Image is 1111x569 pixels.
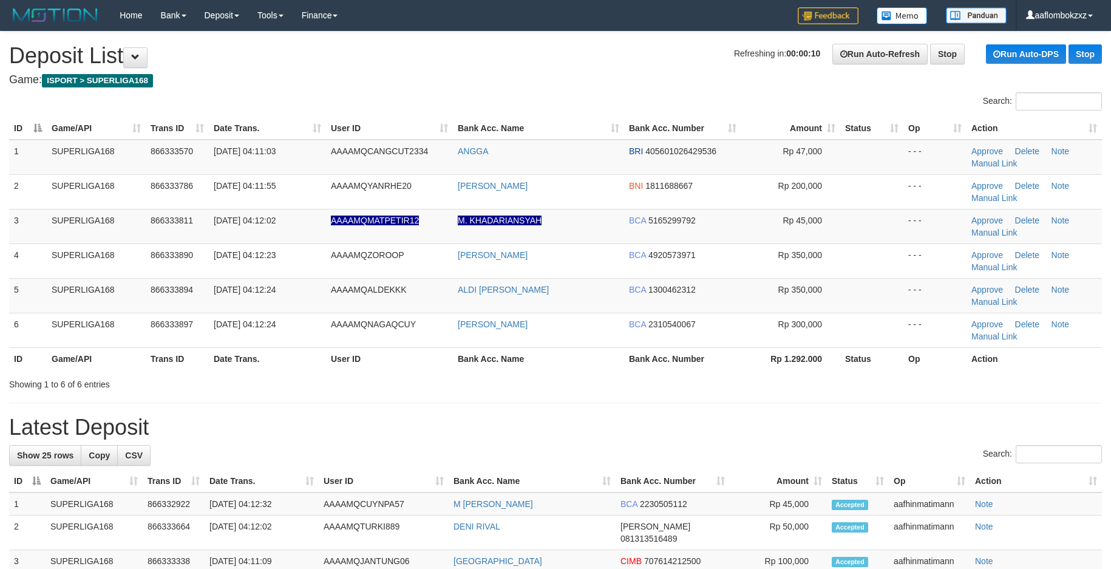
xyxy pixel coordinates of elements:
[783,146,822,156] span: Rp 47,000
[778,181,822,191] span: Rp 200,000
[971,297,1018,307] a: Manual Link
[903,140,967,175] td: - - -
[47,117,146,140] th: Game/API: activate to sort column ascending
[214,285,276,295] span: [DATE] 04:12:24
[629,181,643,191] span: BNI
[151,250,193,260] span: 866333890
[47,313,146,347] td: SUPERLIGA168
[9,415,1102,440] h1: Latest Deposit
[903,313,967,347] td: - - -
[730,516,827,550] td: Rp 50,000
[1052,146,1070,156] a: Note
[840,347,903,370] th: Status
[778,285,822,295] span: Rp 350,000
[889,516,970,550] td: aafhinmatimann
[983,445,1102,463] label: Search:
[1052,250,1070,260] a: Note
[946,7,1007,24] img: panduan.png
[47,347,146,370] th: Game/API
[832,522,868,533] span: Accepted
[9,373,454,390] div: Showing 1 to 6 of 6 entries
[143,492,205,516] td: 866332922
[778,319,822,329] span: Rp 300,000
[46,470,143,492] th: Game/API: activate to sort column ascending
[975,556,993,566] a: Note
[458,216,542,225] a: M. KHADARIANSYAH
[889,492,970,516] td: aafhinmatimann
[9,140,47,175] td: 1
[319,470,449,492] th: User ID: activate to sort column ascending
[143,516,205,550] td: 866333664
[930,44,965,64] a: Stop
[903,174,967,209] td: - - -
[47,140,146,175] td: SUPERLIGA168
[9,174,47,209] td: 2
[1015,181,1039,191] a: Delete
[151,146,193,156] span: 866333570
[319,516,449,550] td: AAAAMQTURKI889
[331,285,407,295] span: AAAAMQALDEKKK
[214,319,276,329] span: [DATE] 04:12:24
[620,534,677,543] span: Copy 081313516489 to clipboard
[331,146,428,156] span: AAAAMQCANGCUT2334
[730,470,827,492] th: Amount: activate to sort column ascending
[1015,146,1039,156] a: Delete
[9,44,1102,68] h1: Deposit List
[326,117,453,140] th: User ID: activate to sort column ascending
[877,7,928,24] img: Button%20Memo.svg
[214,181,276,191] span: [DATE] 04:11:55
[971,285,1003,295] a: Approve
[89,451,110,460] span: Copy
[624,117,741,140] th: Bank Acc. Number: activate to sort column ascending
[47,209,146,244] td: SUPERLIGA168
[903,244,967,278] td: - - -
[1052,181,1070,191] a: Note
[730,492,827,516] td: Rp 45,000
[9,278,47,313] td: 5
[620,499,637,509] span: BCA
[971,319,1003,329] a: Approve
[644,556,701,566] span: Copy 707614212500 to clipboard
[9,445,81,466] a: Show 25 rows
[151,319,193,329] span: 866333897
[209,117,326,140] th: Date Trans.: activate to sort column ascending
[648,216,696,225] span: Copy 5165299792 to clipboard
[146,117,209,140] th: Trans ID: activate to sort column ascending
[648,319,696,329] span: Copy 2310540067 to clipboard
[1052,285,1070,295] a: Note
[205,492,319,516] td: [DATE] 04:12:32
[741,117,840,140] th: Amount: activate to sort column ascending
[971,158,1018,168] a: Manual Link
[331,250,404,260] span: AAAAMQZOROOP
[47,244,146,278] td: SUPERLIGA168
[832,500,868,510] span: Accepted
[1052,216,1070,225] a: Note
[453,347,624,370] th: Bank Acc. Name
[832,557,868,567] span: Accepted
[645,181,693,191] span: Copy 1811688667 to clipboard
[454,522,500,531] a: DENI RIVAL
[741,347,840,370] th: Rp 1.292.000
[986,44,1066,64] a: Run Auto-DPS
[1015,285,1039,295] a: Delete
[151,216,193,225] span: 866333811
[9,347,47,370] th: ID
[151,285,193,295] span: 866333894
[146,347,209,370] th: Trans ID
[331,216,419,225] span: Nama rekening ada tanda titik/strip, harap diedit
[903,117,967,140] th: Op: activate to sort column ascending
[9,209,47,244] td: 3
[971,262,1018,272] a: Manual Link
[620,522,690,531] span: [PERSON_NAME]
[786,49,820,58] strong: 00:00:10
[205,470,319,492] th: Date Trans.: activate to sort column ascending
[9,117,47,140] th: ID: activate to sort column descending
[326,347,453,370] th: User ID
[629,146,643,156] span: BRI
[629,216,646,225] span: BCA
[629,250,646,260] span: BCA
[971,228,1018,237] a: Manual Link
[17,451,73,460] span: Show 25 rows
[214,250,276,260] span: [DATE] 04:12:23
[9,313,47,347] td: 6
